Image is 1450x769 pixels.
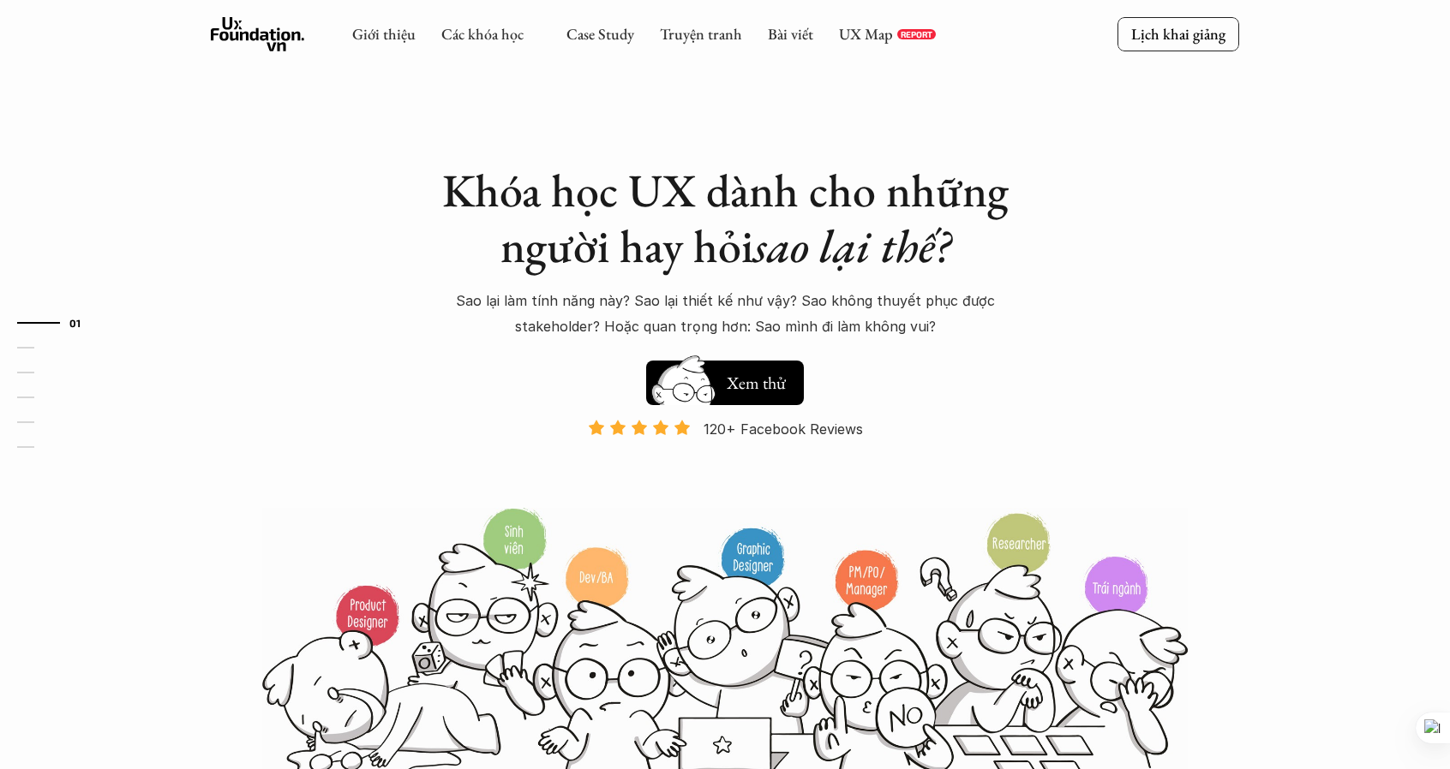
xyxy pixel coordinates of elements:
[434,288,1016,340] p: Sao lại làm tính năng này? Sao lại thiết kế như vậy? Sao không thuyết phục được stakeholder? Hoặc...
[753,216,950,276] em: sao lại thế?
[901,29,932,39] p: REPORT
[352,24,416,44] a: Giới thiệu
[17,313,99,333] a: 01
[646,352,804,405] a: Xem thử
[441,24,524,44] a: Các khóa học
[727,371,786,395] h5: Xem thử
[69,316,81,328] strong: 01
[839,24,893,44] a: UX Map
[897,29,936,39] a: REPORT
[425,163,1025,274] h1: Khóa học UX dành cho những người hay hỏi
[768,24,813,44] a: Bài viết
[572,419,878,505] a: 120+ Facebook Reviews
[566,24,634,44] a: Case Study
[660,24,742,44] a: Truyện tranh
[704,416,863,442] p: 120+ Facebook Reviews
[1117,17,1239,51] a: Lịch khai giảng
[1131,24,1225,44] p: Lịch khai giảng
